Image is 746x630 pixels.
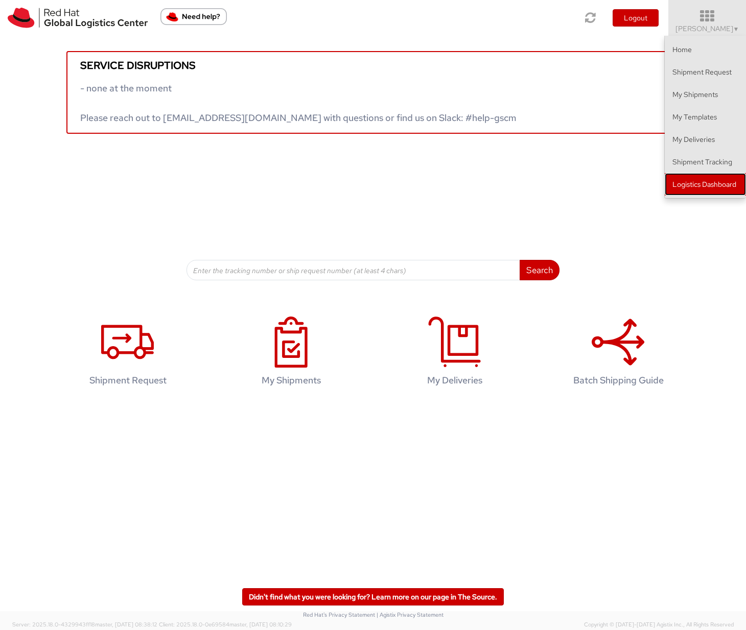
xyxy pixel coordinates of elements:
button: Need help? [160,8,227,25]
a: Shipment Tracking [665,151,746,173]
span: master, [DATE] 08:38:12 [95,621,157,628]
a: Didn't find what you were looking for? Learn more on our page in The Source. [242,588,504,605]
span: Server: 2025.18.0-4329943ff18 [12,621,157,628]
h4: Shipment Request [62,375,194,385]
a: Logistics Dashboard [665,173,746,196]
span: Client: 2025.18.0-0e69584 [159,621,292,628]
span: - none at the moment Please reach out to [EMAIL_ADDRESS][DOMAIN_NAME] with questions or find us o... [80,82,517,124]
h4: My Shipments [225,375,357,385]
a: My Deliveries [665,128,746,151]
span: ▼ [733,25,739,33]
a: Shipment Request [665,61,746,83]
a: | Agistix Privacy Statement [377,611,444,618]
a: My Deliveries [378,306,531,401]
h5: Service disruptions [80,60,666,71]
img: rh-logistics-00dfa346123c4ec078e1.svg [8,8,148,28]
input: Enter the tracking number or ship request number (at least 4 chars) [186,260,520,280]
span: master, [DATE] 08:10:29 [229,621,292,628]
button: Logout [613,9,659,27]
span: [PERSON_NAME] [675,24,739,33]
h4: My Deliveries [389,375,521,385]
span: Copyright © [DATE]-[DATE] Agistix Inc., All Rights Reserved [584,621,734,629]
a: My Shipments [215,306,368,401]
a: My Templates [665,106,746,128]
a: Red Hat's Privacy Statement [303,611,375,618]
a: Home [665,38,746,61]
a: Service disruptions - none at the moment Please reach out to [EMAIL_ADDRESS][DOMAIN_NAME] with qu... [66,51,680,134]
h4: Batch Shipping Guide [552,375,684,385]
a: Shipment Request [51,306,204,401]
a: My Shipments [665,83,746,106]
a: Batch Shipping Guide [542,306,695,401]
button: Search [520,260,559,280]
